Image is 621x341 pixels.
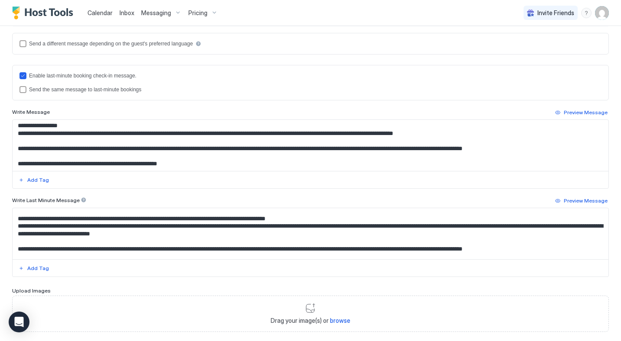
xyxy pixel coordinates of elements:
[27,176,49,184] div: Add Tag
[17,175,50,185] button: Add Tag
[19,86,602,93] div: lastMinuteMessageIsTheSame
[12,287,51,294] span: Upload Images
[537,9,574,17] span: Invite Friends
[27,264,49,272] div: Add Tag
[564,197,608,205] div: Preview Message
[29,41,193,47] div: Send a different message depending on the guest's preferred language
[13,120,608,171] textarea: Input Field
[120,8,134,17] a: Inbox
[141,9,171,17] span: Messaging
[12,197,80,203] span: Write Last Minute Message
[554,196,609,206] button: Preview Message
[595,6,609,20] div: User profile
[188,9,207,17] span: Pricing
[29,87,141,93] div: Send the same message to last-minute bookings
[271,317,350,325] span: Drag your image(s) or
[87,8,113,17] a: Calendar
[581,8,592,18] div: menu
[564,109,608,116] div: Preview Message
[120,9,134,16] span: Inbox
[19,72,602,79] div: lastMinuteMessageEnabled
[9,312,29,332] div: Open Intercom Messenger
[17,263,50,273] button: Add Tag
[12,6,77,19] a: Host Tools Logo
[19,40,602,47] div: languagesEnabled
[13,208,608,259] textarea: Input Field
[554,107,609,118] button: Preview Message
[12,109,50,115] span: Write Message
[87,9,113,16] span: Calendar
[29,73,136,79] div: Enable last-minute booking check-in message.
[330,317,350,324] span: browse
